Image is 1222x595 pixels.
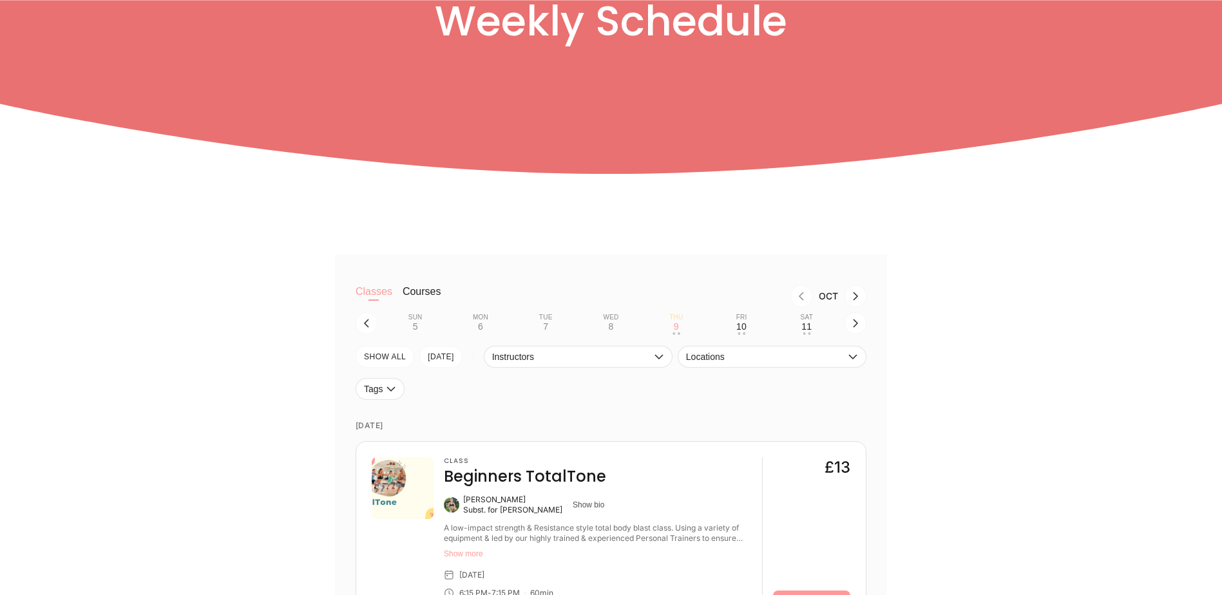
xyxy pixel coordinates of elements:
div: Thu [669,314,683,321]
span: Instructors [492,352,651,362]
div: Sat [801,314,813,321]
div: • • [803,332,810,335]
div: A low-impact strength & Resistance style total body blast class. Using a variety of equipment & l... [444,523,752,543]
button: Previous month, Sep [790,285,812,307]
span: Locations [686,352,845,362]
button: SHOW All [356,346,414,368]
button: [DATE] [419,346,463,368]
button: Show bio [573,500,604,510]
div: 5 [413,321,418,332]
div: • • [673,332,680,335]
div: Subst. for [PERSON_NAME] [463,505,562,515]
div: Tue [539,314,553,321]
nav: Month switch [461,285,866,307]
span: Tags [364,384,383,394]
div: 11 [801,321,812,332]
div: Wed [603,314,618,321]
button: Instructors [484,346,673,368]
div: • • [738,332,745,335]
h4: Beginners TotalTone [444,466,606,487]
div: Sun [408,314,423,321]
div: £13 [825,457,850,478]
img: 9ca2bd60-c661-483b-8a8b-da1a6fbf2332.png [372,457,434,519]
div: 6 [478,321,483,332]
img: Mel Eberlein-Scott [444,497,459,513]
button: Classes [356,285,392,311]
button: Locations [678,346,866,368]
button: Next month, Nov [845,285,866,307]
div: Month Oct [812,291,845,301]
time: [DATE] [356,410,866,441]
div: 9 [674,321,679,332]
div: Fri [736,314,747,321]
button: Courses [403,285,441,311]
div: 10 [736,321,747,332]
button: Show more [444,549,752,559]
div: [DATE] [459,570,484,580]
div: 8 [608,321,613,332]
div: [PERSON_NAME] [463,495,562,505]
button: Tags [356,378,405,400]
div: Mon [473,314,488,321]
div: 7 [543,321,548,332]
h3: Class [444,457,606,465]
